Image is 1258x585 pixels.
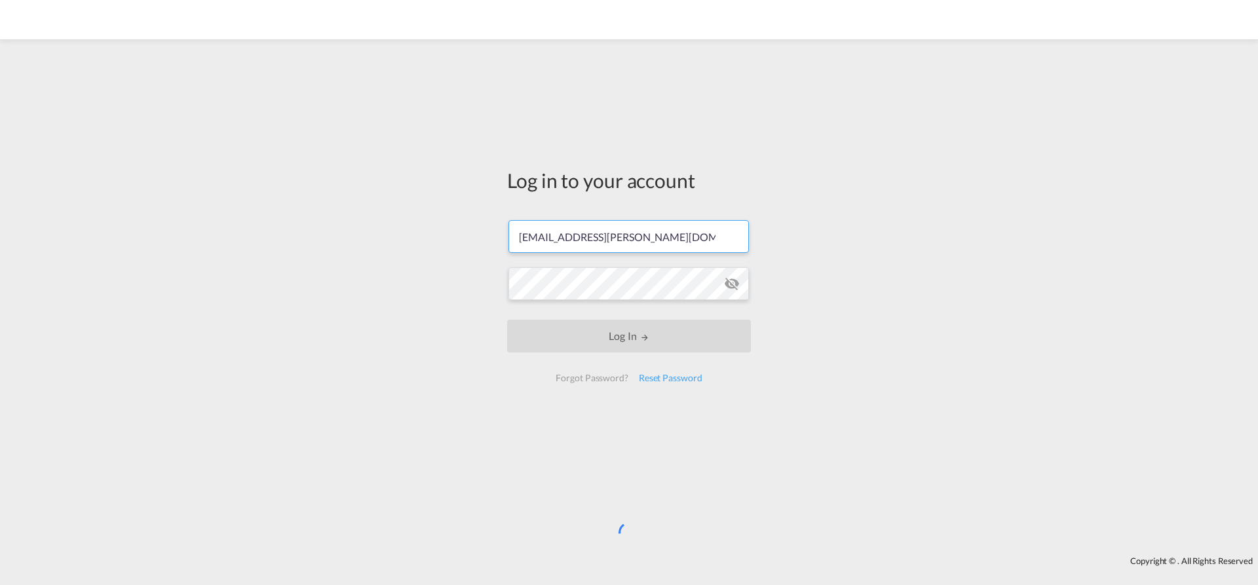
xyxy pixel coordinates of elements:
[507,320,751,352] button: LOGIN
[550,366,633,390] div: Forgot Password?
[634,366,708,390] div: Reset Password
[508,220,749,253] input: Enter email/phone number
[507,166,751,194] div: Log in to your account
[724,276,740,292] md-icon: icon-eye-off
